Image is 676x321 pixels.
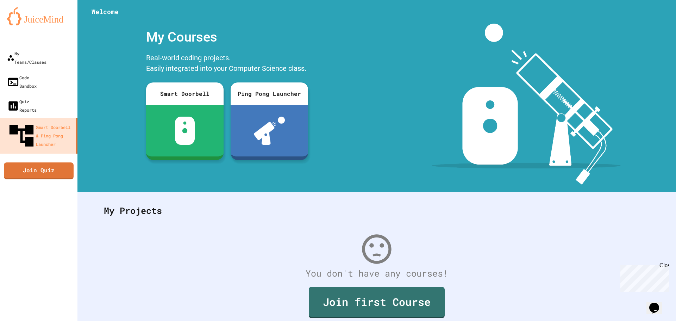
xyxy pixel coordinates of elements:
a: Join first Course [309,287,445,318]
div: You don't have any courses! [97,267,657,280]
div: My Projects [97,197,657,224]
div: Ping Pong Launcher [231,82,308,105]
iframe: chat widget [646,293,669,314]
iframe: chat widget [618,262,669,292]
div: Real-world coding projects. Easily integrated into your Computer Science class. [143,51,312,77]
div: My Teams/Classes [7,49,46,66]
div: Code Sandbox [7,73,37,90]
div: My Courses [143,24,312,51]
div: Smart Doorbell & Ping Pong Launcher [7,121,73,150]
img: banner-image-my-projects.png [432,24,621,185]
div: Smart Doorbell [146,82,224,105]
img: ppl-with-ball.png [254,117,285,145]
a: Join Quiz [4,162,74,179]
img: sdb-white.svg [175,117,195,145]
div: Chat with us now!Close [3,3,49,45]
img: logo-orange.svg [7,7,70,25]
div: Quiz Reports [7,97,37,114]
